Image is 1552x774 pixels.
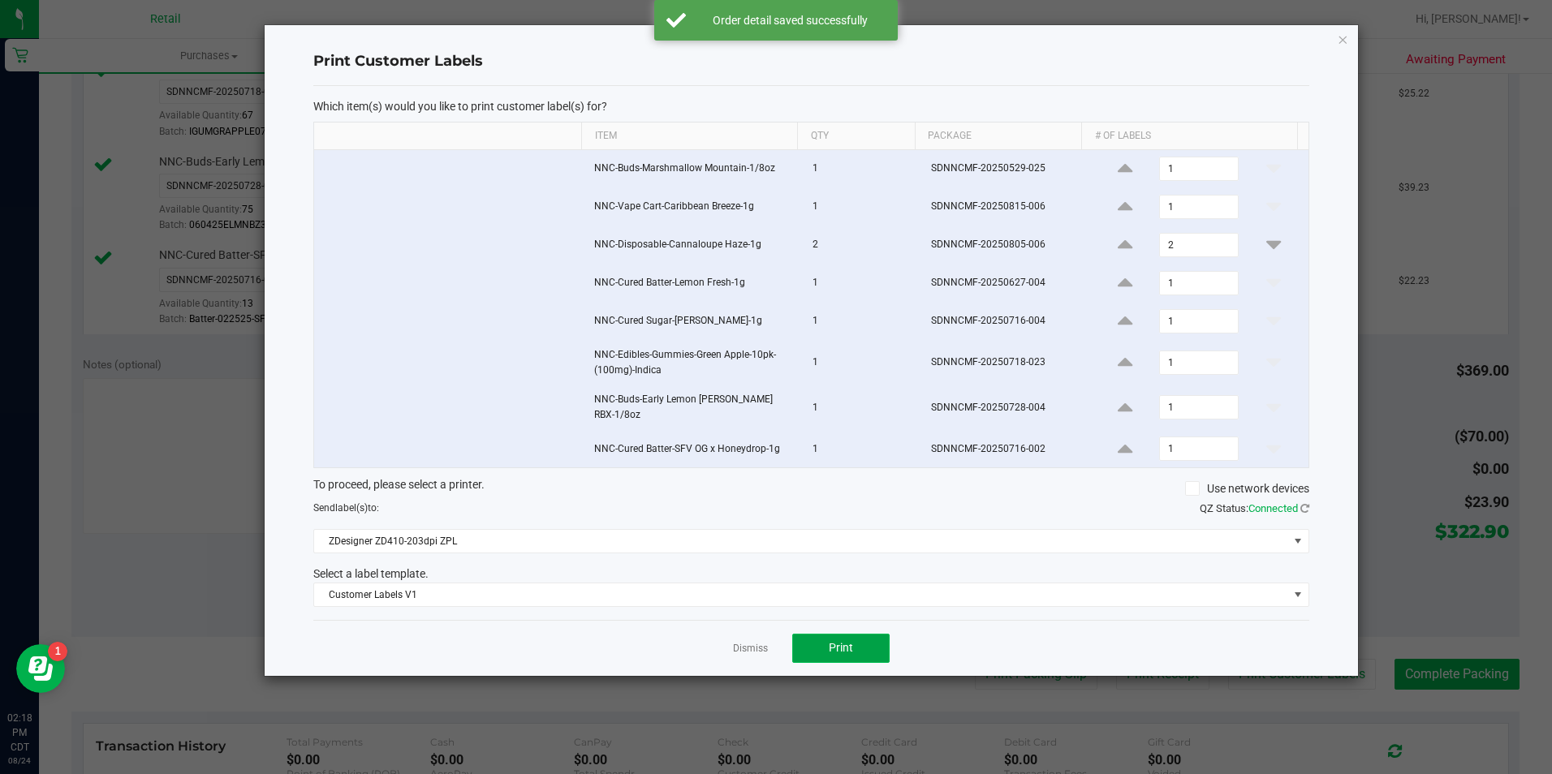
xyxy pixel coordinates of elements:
[584,188,803,226] td: NNC-Vape Cart-Caribbean Breeze-1g
[797,123,915,150] th: Qty
[584,226,803,264] td: NNC-Disposable-Cannaloupe Haze-1g
[584,385,803,430] td: NNC-Buds-Early Lemon [PERSON_NAME] RBX-1/8oz
[829,641,853,654] span: Print
[915,123,1081,150] th: Package
[803,341,921,385] td: 1
[1185,480,1309,497] label: Use network devices
[921,150,1090,188] td: SDNNCMF-20250529-025
[803,264,921,303] td: 1
[921,226,1090,264] td: SDNNCMF-20250805-006
[733,642,768,656] a: Dismiss
[16,644,65,693] iframe: Resource center
[584,150,803,188] td: NNC-Buds-Marshmallow Mountain-1/8oz
[48,642,67,661] iframe: Resource center unread badge
[921,385,1090,430] td: SDNNCMF-20250728-004
[803,303,921,341] td: 1
[1248,502,1298,514] span: Connected
[803,430,921,467] td: 1
[921,188,1090,226] td: SDNNCMF-20250815-006
[301,476,1321,501] div: To proceed, please select a printer.
[584,430,803,467] td: NNC-Cured Batter-SFV OG x Honeydrop-1g
[921,341,1090,385] td: SDNNCMF-20250718-023
[313,99,1309,114] p: Which item(s) would you like to print customer label(s) for?
[695,12,886,28] div: Order detail saved successfully
[1200,502,1309,514] span: QZ Status:
[921,303,1090,341] td: SDNNCMF-20250716-004
[921,430,1090,467] td: SDNNCMF-20250716-002
[584,341,803,385] td: NNC-Edibles-Gummies-Green Apple-10pk-(100mg)-Indica
[1081,123,1297,150] th: # of labels
[792,634,890,663] button: Print
[921,264,1090,303] td: SDNNCMF-20250627-004
[803,385,921,430] td: 1
[335,502,368,514] span: label(s)
[313,502,379,514] span: Send to:
[314,530,1288,553] span: ZDesigner ZD410-203dpi ZPL
[584,264,803,303] td: NNC-Cured Batter-Lemon Fresh-1g
[313,51,1309,72] h4: Print Customer Labels
[584,303,803,341] td: NNC-Cured Sugar-[PERSON_NAME]-1g
[314,583,1288,606] span: Customer Labels V1
[581,123,797,150] th: Item
[803,226,921,264] td: 2
[301,565,1321,583] div: Select a label template.
[803,150,921,188] td: 1
[803,188,921,226] td: 1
